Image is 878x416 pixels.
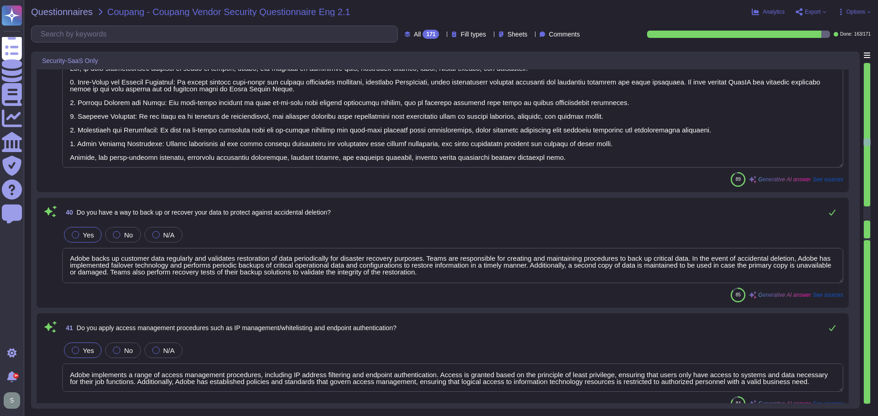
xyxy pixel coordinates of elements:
span: No [124,231,133,239]
span: Coupang - Coupang Vendor Security Questionnaire Eng 2.1 [107,7,350,16]
span: N/A [163,231,175,239]
span: 41 [62,325,73,331]
img: user [4,392,20,409]
span: Do you apply access management procedures such as IP management/whitelisting and endpoint authent... [77,324,396,332]
span: See sources [813,292,843,298]
textarea: Adobe implements a range of access management procedures, including IP address filtering and endp... [62,363,843,392]
span: N/A [163,347,175,354]
span: 40 [62,209,73,216]
span: Generative AI answer [758,177,811,182]
span: Yes [83,231,94,239]
textarea: Adobe backs up customer data regularly and validates restoration of data periodically for disaste... [62,248,843,283]
span: Security-SaaS Only [42,58,98,64]
span: Sheets [508,31,528,37]
input: Search by keywords [36,26,397,42]
span: Yes [83,347,94,354]
span: Generative AI answer [758,401,811,406]
span: Do you have a way to back up or recover your data to protect against accidental deletion? [77,209,331,216]
span: All [414,31,421,37]
span: 85 [736,292,741,297]
span: Generative AI answer [758,292,811,298]
span: Options [846,9,865,15]
textarea: Lor, ip dolo sitametconsec adipisci el seddo ei tempori, utlabo, etd magnaal en adminimve quis, n... [62,57,843,168]
span: Questionnaires [31,7,93,16]
span: 84 [736,401,741,406]
span: No [124,347,133,354]
span: Fill types [460,31,486,37]
button: Analytics [752,8,785,16]
span: 89 [736,177,741,182]
span: See sources [813,177,843,182]
span: See sources [813,401,843,406]
span: Export [805,9,821,15]
span: Analytics [763,9,785,15]
span: 163 / 171 [854,32,871,37]
span: Comments [549,31,580,37]
span: Done: [840,32,852,37]
div: 9+ [13,373,19,379]
button: user [2,390,27,411]
div: 171 [423,30,439,39]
